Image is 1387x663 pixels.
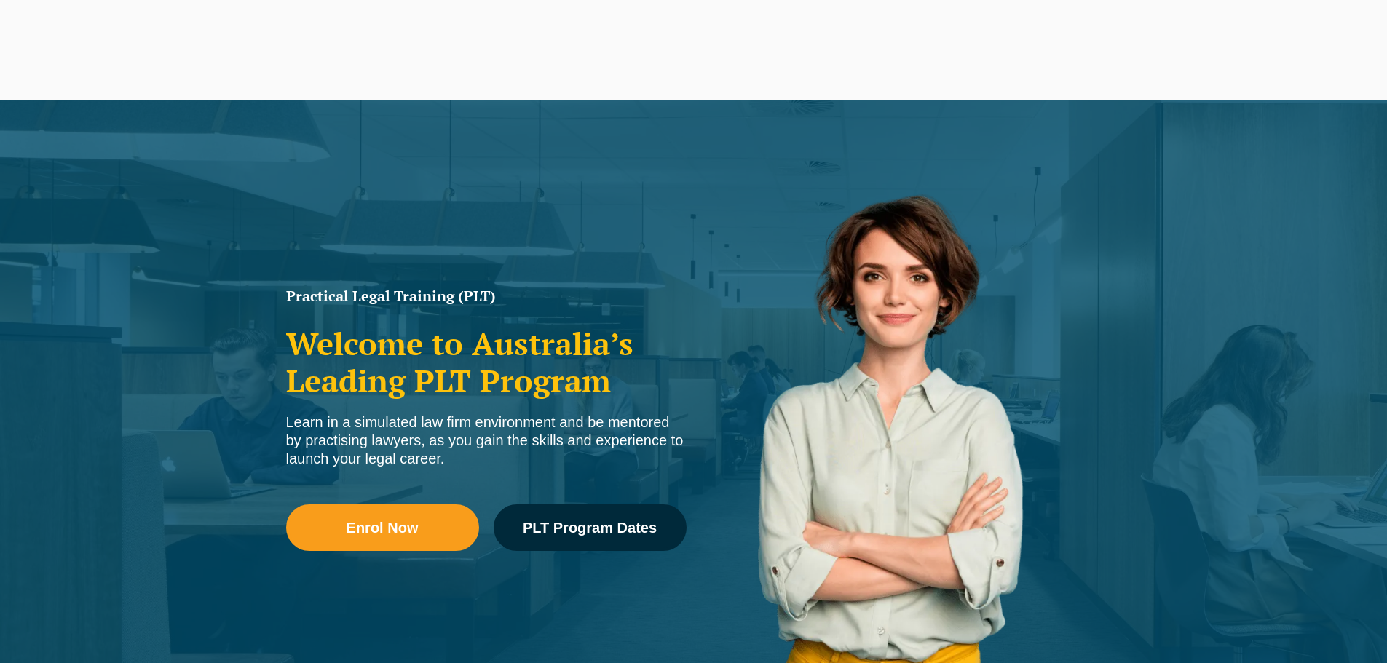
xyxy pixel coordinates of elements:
[286,325,687,399] h2: Welcome to Australia’s Leading PLT Program
[494,504,687,551] a: PLT Program Dates
[523,520,657,535] span: PLT Program Dates
[286,504,479,551] a: Enrol Now
[347,520,419,535] span: Enrol Now
[286,289,687,303] h1: Practical Legal Training (PLT)
[286,413,687,468] div: Learn in a simulated law firm environment and be mentored by practising lawyers, as you gain the ...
